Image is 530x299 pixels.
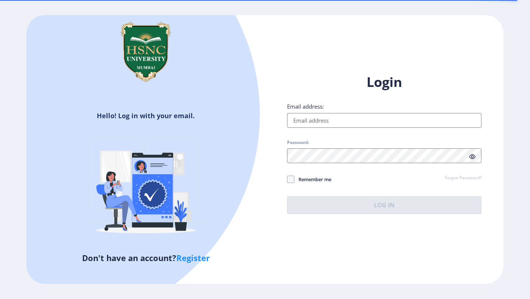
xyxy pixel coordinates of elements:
[287,73,481,91] h1: Login
[294,175,331,184] span: Remember me
[287,113,481,128] input: Email address
[287,103,324,110] label: Email address:
[109,15,183,89] img: hsnc.png
[287,196,481,214] button: Log In
[176,252,210,263] a: Register
[287,140,309,145] label: Password:
[81,123,210,252] img: Verified-rafiki.svg
[445,175,481,182] a: Forgot Password?
[32,252,259,264] h5: Don't have an account?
